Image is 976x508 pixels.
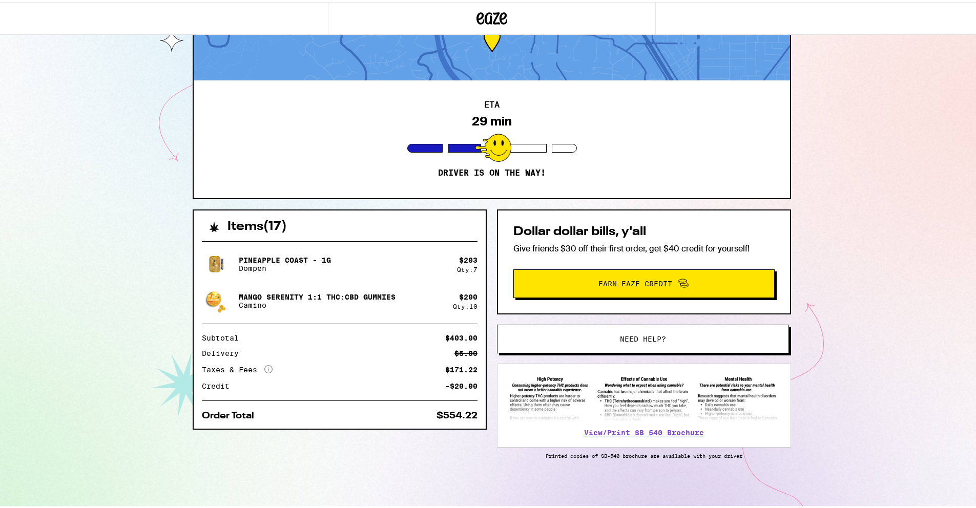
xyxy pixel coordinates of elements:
[239,299,396,307] p: Camino
[227,219,287,231] h2: Items ( 17 )
[457,264,477,271] div: Qty: 7
[437,409,477,418] div: $554.22
[508,372,780,420] img: SB 540 Brochure preview
[584,427,704,435] a: View/Print SB 540 Brochure
[513,224,775,236] h2: Dollar dollar bills, y'all
[202,409,261,418] div: Order Total
[497,323,789,351] button: Need help?
[239,262,331,270] p: Dompen
[459,291,477,299] div: $ 200
[620,333,666,341] span: Need help?
[202,248,231,277] img: Dompen - Pineapple Coast - 1g
[202,348,246,355] div: Delivery
[202,380,237,388] div: Credit
[454,348,477,355] div: $5.00
[497,451,791,457] p: Printed copies of SB-540 brochure are available with your driver
[445,332,477,340] div: $403.00
[239,254,331,262] p: Pineapple Coast - 1g
[202,332,246,340] div: Subtotal
[598,278,672,285] span: Earn Eaze Credit
[513,241,775,252] p: Give friends $30 off their first order, get $40 credit for yourself!
[202,363,273,372] div: Taxes & Fees
[459,254,477,262] div: $ 203
[484,99,500,107] h2: ETA
[513,267,775,296] button: Earn Eaze Credit
[472,112,512,126] div: 29 min
[438,166,546,176] p: Driver is on the way!
[445,380,477,388] div: -$20.00
[453,301,477,308] div: Qty: 10
[202,285,231,313] img: Camino - Mango Serenity 1:1 THC:CBD Gummies
[445,364,477,371] div: $171.22
[239,291,396,299] p: Mango Serenity 1:1 THC:CBD Gummies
